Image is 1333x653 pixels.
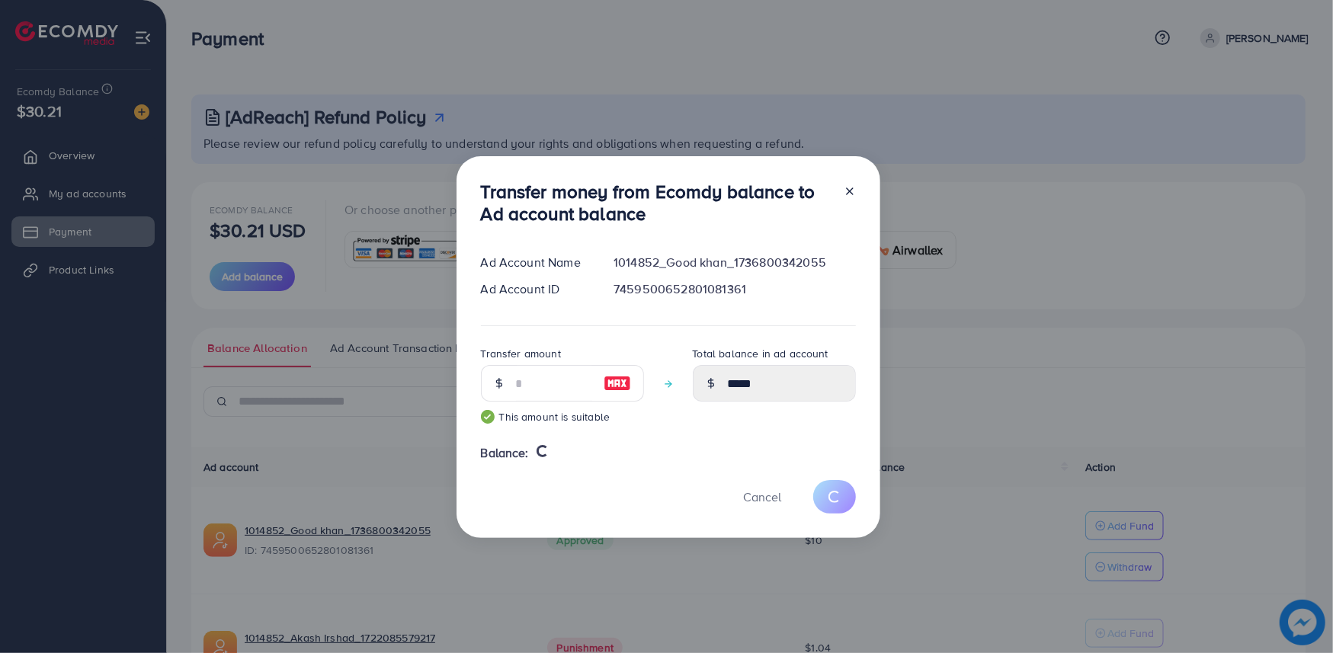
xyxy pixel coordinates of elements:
[601,254,867,271] div: 1014852_Good khan_1736800342055
[601,280,867,298] div: 7459500652801081361
[469,254,602,271] div: Ad Account Name
[469,280,602,298] div: Ad Account ID
[693,346,828,361] label: Total balance in ad account
[481,346,561,361] label: Transfer amount
[481,409,644,424] small: This amount is suitable
[481,181,832,225] h3: Transfer money from Ecomdy balance to Ad account balance
[604,374,631,392] img: image
[744,488,782,505] span: Cancel
[481,410,495,424] img: guide
[481,444,529,462] span: Balance:
[725,480,801,513] button: Cancel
